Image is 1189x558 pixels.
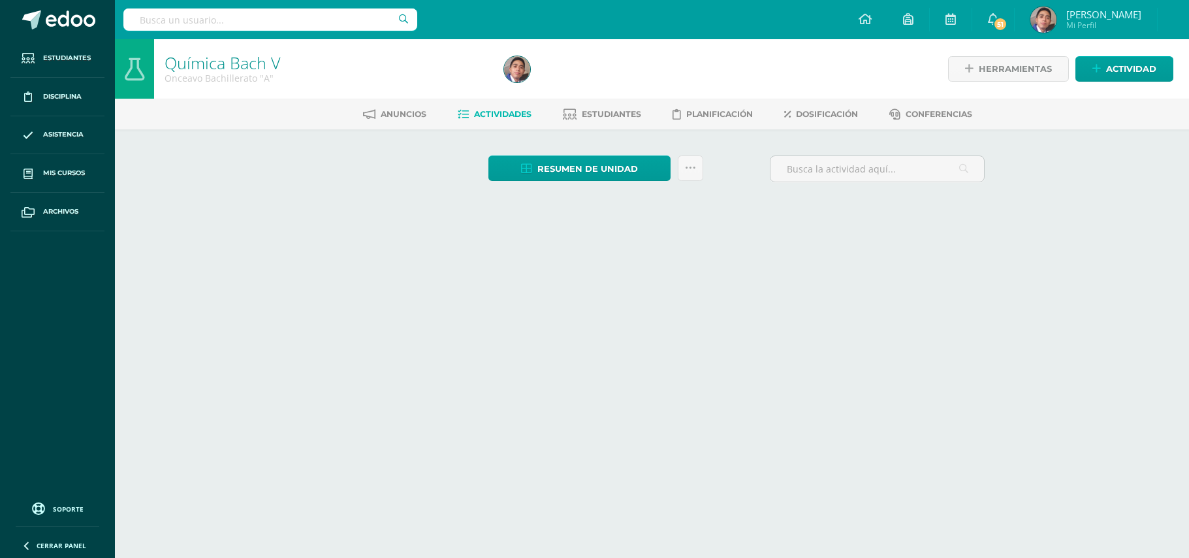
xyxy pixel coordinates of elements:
input: Busca la actividad aquí... [770,156,984,182]
span: Mis cursos [43,168,85,178]
span: Estudiantes [43,53,91,63]
span: Disciplina [43,91,82,102]
img: 045b1e7a8ae5b45e72d08cce8d27521f.png [1030,7,1056,33]
span: Resumen de unidad [537,157,638,181]
a: Archivos [10,193,104,231]
a: Actividades [458,104,531,125]
a: Mis cursos [10,154,104,193]
span: Actividades [474,109,531,119]
a: Estudiantes [10,39,104,78]
a: Herramientas [948,56,1069,82]
a: Anuncios [363,104,426,125]
a: Planificación [673,104,753,125]
span: Actividad [1106,57,1156,81]
span: Mi Perfil [1066,20,1141,31]
span: Archivos [43,206,78,217]
h1: Química Bach V [165,54,488,72]
a: Actividad [1075,56,1173,82]
a: Estudiantes [563,104,641,125]
img: 045b1e7a8ae5b45e72d08cce8d27521f.png [504,56,530,82]
span: Soporte [53,504,84,514]
span: Cerrar panel [37,541,86,550]
span: Anuncios [381,109,426,119]
span: Planificación [686,109,753,119]
input: Busca un usuario... [123,8,417,31]
a: Conferencias [889,104,972,125]
a: Química Bach V [165,52,281,74]
span: Herramientas [979,57,1052,81]
a: Disciplina [10,78,104,116]
span: Dosificación [796,109,858,119]
a: Asistencia [10,116,104,155]
span: Estudiantes [582,109,641,119]
a: Resumen de unidad [488,156,671,181]
a: Soporte [16,499,99,517]
div: Onceavo Bachillerato 'A' [165,72,488,84]
span: Conferencias [906,109,972,119]
span: 51 [993,17,1007,31]
span: [PERSON_NAME] [1066,8,1141,21]
span: Asistencia [43,129,84,140]
a: Dosificación [784,104,858,125]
